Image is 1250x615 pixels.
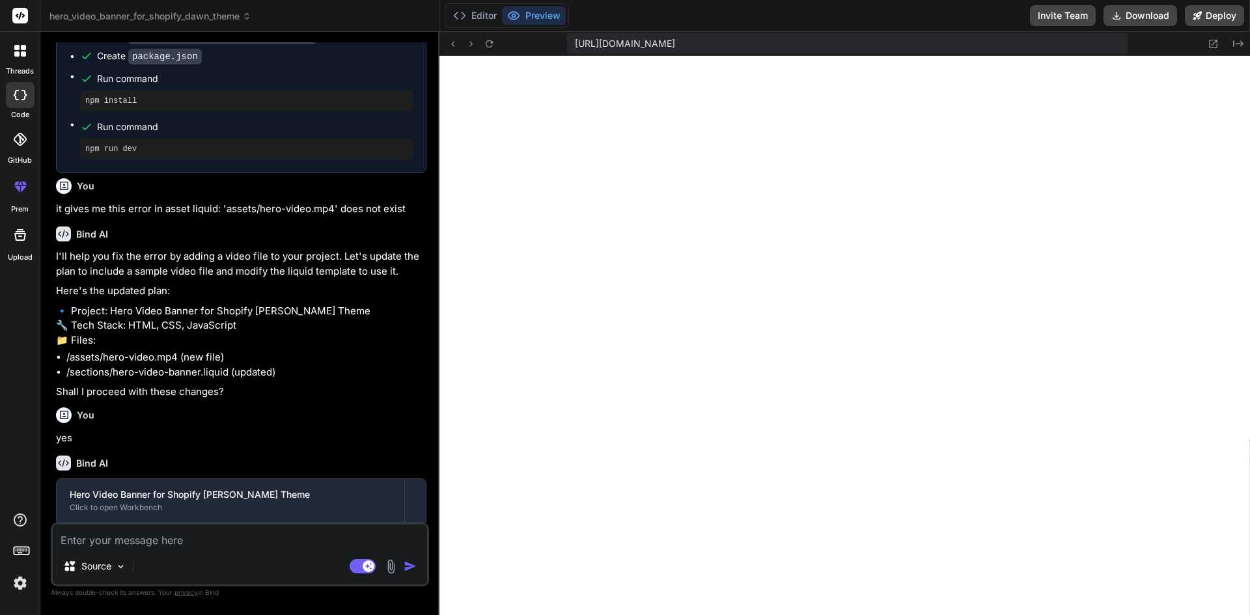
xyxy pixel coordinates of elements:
[85,96,408,106] pre: npm install
[439,56,1250,615] iframe: Preview
[70,488,391,501] div: Hero Video Banner for Shopify [PERSON_NAME] Theme
[575,37,675,50] span: [URL][DOMAIN_NAME]
[77,180,94,193] h6: You
[51,586,429,599] p: Always double-check its answers. Your in Bind
[77,409,94,422] h6: You
[6,66,34,77] label: threads
[1185,5,1244,26] button: Deploy
[1104,5,1177,26] button: Download
[8,252,33,263] label: Upload
[56,284,426,299] p: Here's the updated plan:
[97,120,413,133] span: Run command
[76,457,108,470] h6: Bind AI
[128,49,202,64] code: package.json
[56,385,426,400] p: Shall I proceed with these changes?
[404,560,417,573] img: icon
[70,502,391,513] div: Click to open Workbench
[49,10,251,23] span: hero_video_banner_for_shopify_dawn_theme
[97,49,202,63] div: Create
[11,204,29,215] label: prem
[502,7,566,25] button: Preview
[66,350,426,365] li: /assets/hero-video.mp4 (new file)
[76,228,108,241] h6: Bind AI
[8,155,32,166] label: GitHub
[1030,5,1096,26] button: Invite Team
[174,588,198,596] span: privacy
[97,29,316,43] div: Create
[448,7,502,25] button: Editor
[115,561,126,572] img: Pick Models
[56,431,426,446] p: yes
[85,144,408,154] pre: npm run dev
[97,72,413,85] span: Run command
[11,109,29,120] label: code
[383,559,398,574] img: attachment
[56,304,426,348] p: 🔹 Project: Hero Video Banner for Shopify [PERSON_NAME] Theme 🔧 Tech Stack: HTML, CSS, JavaScript ...
[57,479,404,522] button: Hero Video Banner for Shopify [PERSON_NAME] ThemeClick to open Workbench
[66,365,426,380] li: /sections/hero-video-banner.liquid (updated)
[81,560,111,573] p: Source
[9,572,31,594] img: settings
[56,249,426,279] p: I'll help you fix the error by adding a video file to your project. Let's update the plan to incl...
[56,202,426,217] p: it gives me this error in asset liquid: 'assets/hero-video.mp4' does not exist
